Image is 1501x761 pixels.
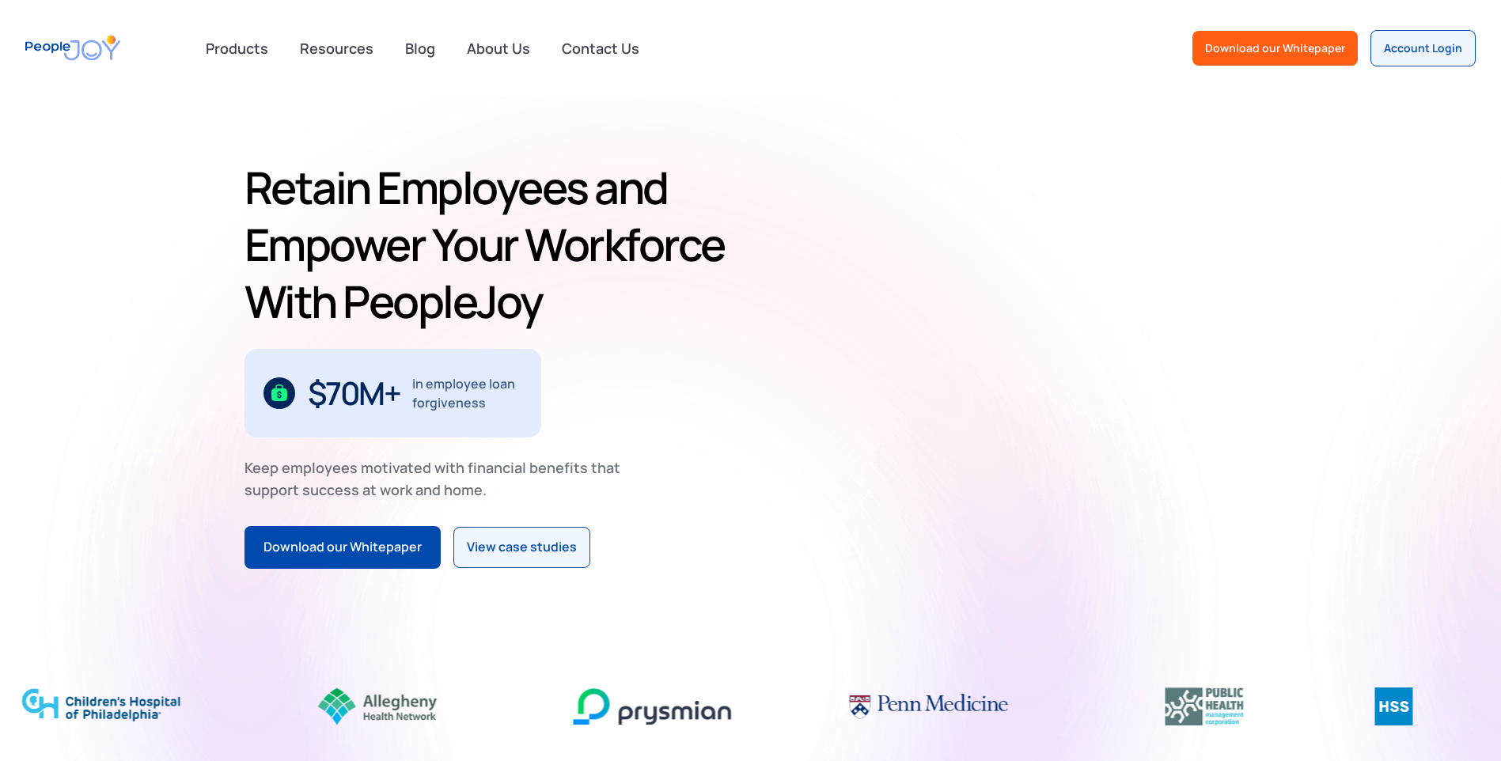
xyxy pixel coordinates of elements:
[244,526,441,569] a: Download our Whitepaper
[25,25,120,70] a: home
[552,31,649,66] a: Contact Us
[412,374,522,412] div: in employee loan forgiveness
[244,349,541,437] div: 1 / 3
[1370,30,1476,66] a: Account Login
[263,537,422,558] div: Download our Whitepaper
[244,159,745,330] h1: Retain Employees and Empower Your Workforce With PeopleJoy
[1205,40,1345,56] div: Download our Whitepaper
[467,537,577,558] div: View case studies
[396,31,445,66] a: Blog
[196,32,278,64] div: Products
[244,456,634,501] div: Keep employees motivated with financial benefits that support success at work and home.
[1192,31,1358,66] a: Download our Whitepaper
[453,527,590,568] a: View case studies
[290,31,383,66] a: Resources
[1384,40,1462,56] div: Account Login
[308,380,400,406] div: $70M+
[457,31,540,66] a: About Us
